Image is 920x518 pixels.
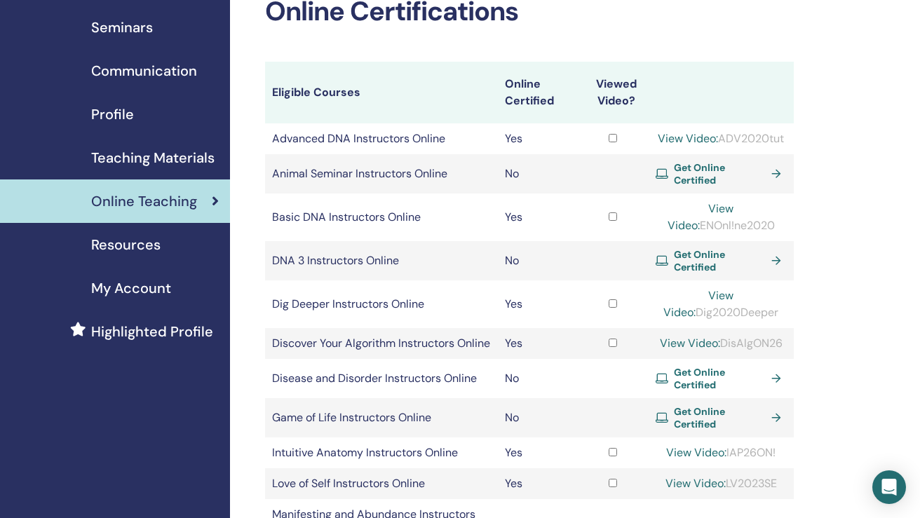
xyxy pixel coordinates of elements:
[656,130,787,147] div: ADV2020tut
[656,366,787,391] a: Get Online Certified
[498,123,576,154] td: Yes
[91,191,197,212] span: Online Teaching
[498,398,576,437] td: No
[663,288,733,320] a: View Video:
[498,241,576,280] td: No
[265,398,498,437] td: Game of Life Instructors Online
[265,154,498,193] td: Animal Seminar Instructors Online
[91,147,215,168] span: Teaching Materials
[660,336,720,350] a: View Video:
[668,201,734,233] a: View Video:
[265,437,498,468] td: Intuitive Anatomy Instructors Online
[674,366,766,391] span: Get Online Certified
[265,328,498,359] td: Discover Your Algorithm Instructors Online
[498,193,576,241] td: Yes
[91,321,213,342] span: Highlighted Profile
[265,359,498,398] td: Disease and Disorder Instructors Online
[91,104,134,125] span: Profile
[498,62,576,123] th: Online Certified
[265,468,498,499] td: Love of Self Instructors Online
[674,405,766,430] span: Get Online Certified
[498,280,576,328] td: Yes
[666,445,726,460] a: View Video:
[91,278,171,299] span: My Account
[656,335,787,352] div: DisAlgON26
[656,161,787,186] a: Get Online Certified
[656,475,787,492] div: LV2023SE
[265,241,498,280] td: DNA 3 Instructors Online
[91,17,153,38] span: Seminars
[265,123,498,154] td: Advanced DNA Instructors Online
[656,200,787,234] div: ENOnl!ne2020
[674,161,766,186] span: Get Online Certified
[91,60,197,81] span: Communication
[656,287,787,321] div: Dig2020Deeper
[265,193,498,241] td: Basic DNA Instructors Online
[498,359,576,398] td: No
[577,62,649,123] th: Viewed Video?
[265,62,498,123] th: Eligible Courses
[498,328,576,359] td: Yes
[656,248,787,273] a: Get Online Certified
[656,444,787,461] div: IAP26ON!
[498,154,576,193] td: No
[872,470,906,504] div: Open Intercom Messenger
[674,248,766,273] span: Get Online Certified
[498,468,576,499] td: Yes
[498,437,576,468] td: Yes
[665,476,726,491] a: View Video:
[265,280,498,328] td: Dig Deeper Instructors Online
[656,405,787,430] a: Get Online Certified
[91,234,161,255] span: Resources
[658,131,718,146] a: View Video:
